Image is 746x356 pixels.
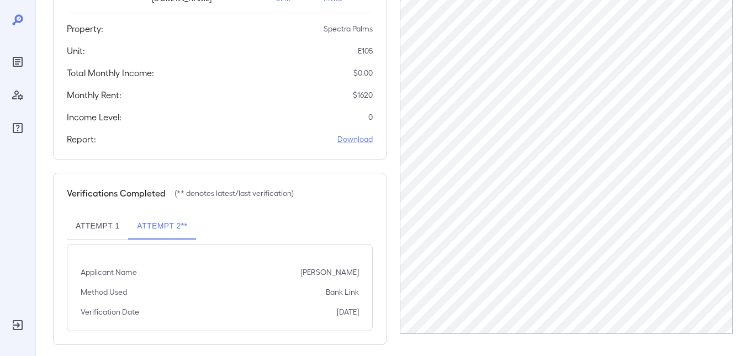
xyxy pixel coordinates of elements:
p: 0 [368,111,373,123]
h5: Income Level: [67,110,121,124]
p: [PERSON_NAME] [300,267,359,278]
div: Log Out [9,316,27,334]
h5: Total Monthly Income: [67,66,154,79]
p: Spectra Palms [324,23,373,34]
a: Download [337,134,373,145]
button: Attempt 2** [128,213,196,240]
p: Bank Link [326,286,359,297]
p: Method Used [81,286,127,297]
h5: Report: [67,132,96,146]
p: $ 0.00 [353,67,373,78]
p: Verification Date [81,306,139,317]
p: $ 1620 [353,89,373,100]
button: Attempt 1 [67,213,128,240]
p: Applicant Name [81,267,137,278]
div: Manage Users [9,86,27,104]
h5: Property: [67,22,103,35]
h5: Monthly Rent: [67,88,121,102]
p: E105 [358,45,373,56]
p: [DATE] [337,306,359,317]
p: (** denotes latest/last verification) [174,188,294,199]
h5: Verifications Completed [67,187,166,200]
h5: Unit: [67,44,85,57]
div: Reports [9,53,27,71]
div: FAQ [9,119,27,137]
